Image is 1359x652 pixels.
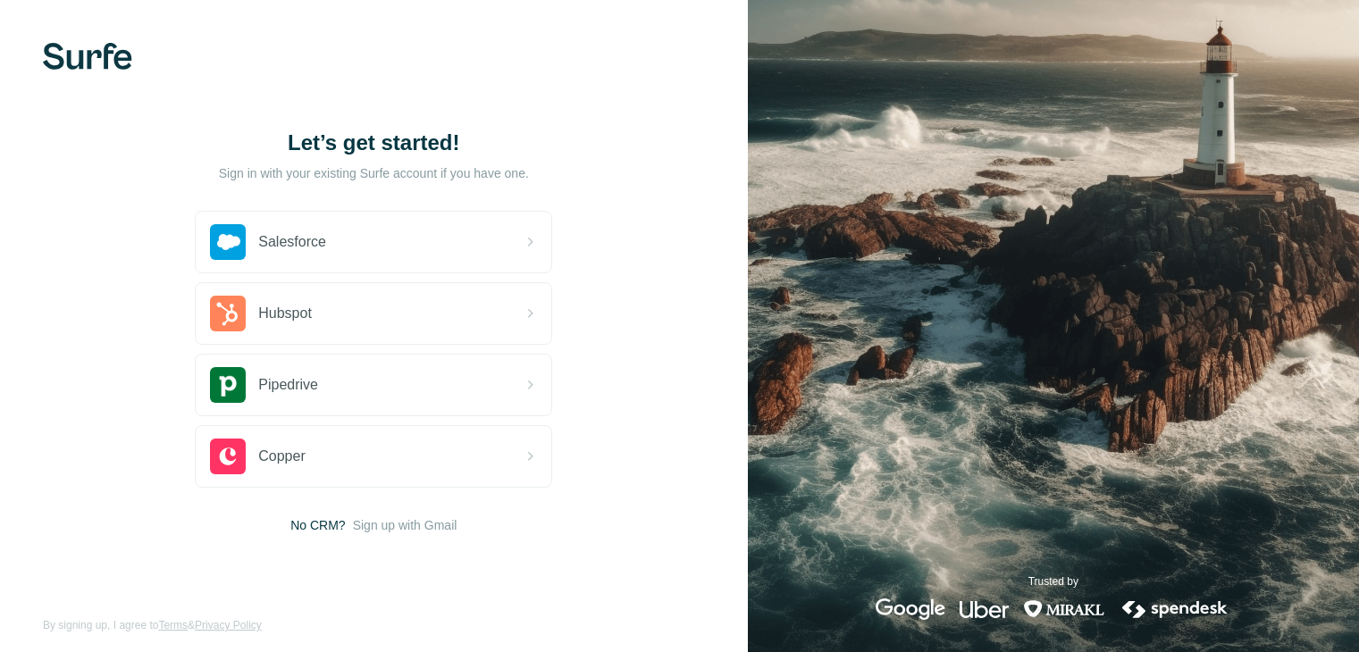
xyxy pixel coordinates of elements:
[1023,598,1105,620] img: mirakl's logo
[195,129,552,157] h1: Let’s get started!
[258,303,312,324] span: Hubspot
[1120,598,1230,620] img: spendesk's logo
[210,296,246,331] img: hubspot's logo
[290,516,345,534] span: No CRM?
[195,619,262,631] a: Privacy Policy
[210,224,246,260] img: salesforce's logo
[43,43,132,70] img: Surfe's logo
[219,164,529,182] p: Sign in with your existing Surfe account if you have one.
[158,619,188,631] a: Terms
[960,598,1009,620] img: uber's logo
[43,617,262,633] span: By signing up, I agree to &
[210,439,246,474] img: copper's logo
[353,516,457,534] button: Sign up with Gmail
[258,231,326,253] span: Salesforce
[210,367,246,403] img: pipedrive's logo
[1028,573,1078,589] p: Trusted by
[258,446,305,467] span: Copper
[876,598,945,620] img: google's logo
[258,374,318,396] span: Pipedrive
